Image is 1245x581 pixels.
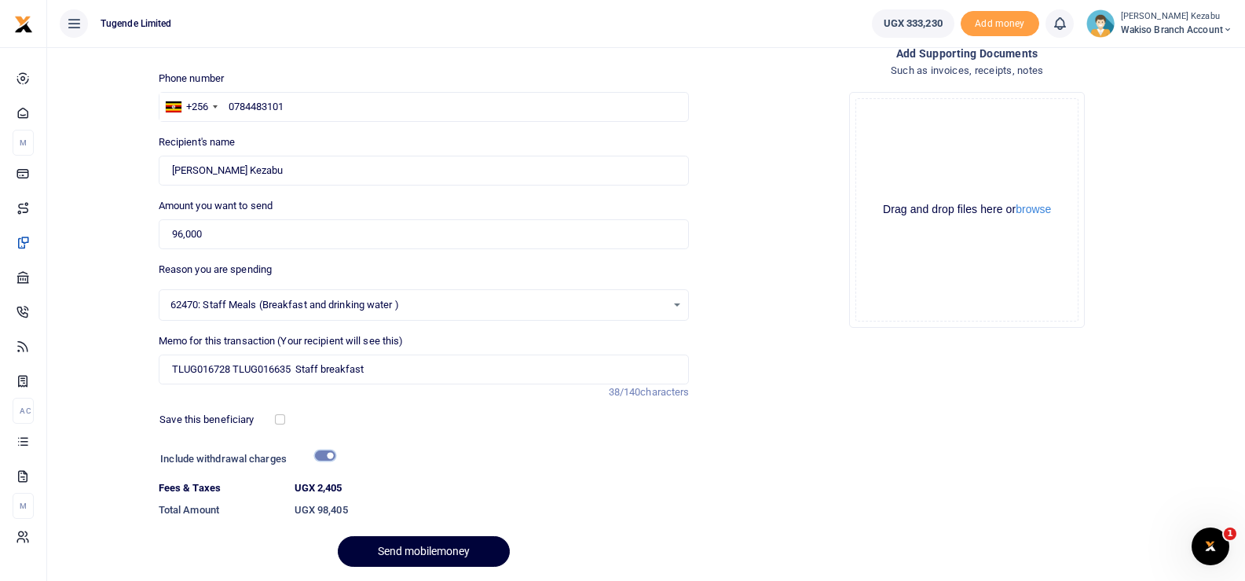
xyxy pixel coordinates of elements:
li: Wallet ballance [866,9,961,38]
h6: Total Amount [159,504,282,517]
label: UGX 2,405 [295,480,342,496]
div: Uganda: +256 [159,93,222,121]
small: [PERSON_NAME] Kezabu [1121,10,1232,24]
a: Add money [961,17,1039,28]
h6: UGX 98,405 [295,504,690,517]
label: Recipient's name [159,134,236,150]
div: +256 [186,99,208,115]
span: Wakiso branch account [1121,23,1232,37]
span: Tugende Limited [94,17,178,31]
img: profile-user [1086,9,1115,38]
input: MTN & Airtel numbers are validated [159,156,690,186]
dt: Fees & Taxes [152,480,288,496]
a: UGX 333,230 [872,9,954,38]
label: Reason you are spending [159,262,272,278]
span: 62470: Staff Meals (Breakfast and drinking water ) [170,297,667,313]
span: UGX 333,230 [884,16,943,31]
h4: Such as invoices, receipts, notes [701,62,1232,79]
label: Phone number [159,71,224,86]
button: Send mobilemoney [338,536,510,567]
h6: Include withdrawal charges [160,453,328,465]
span: characters [640,386,689,398]
button: browse [1016,204,1051,215]
iframe: Intercom live chat [1192,528,1229,565]
a: logo-small logo-large logo-large [14,17,33,29]
li: Ac [13,398,34,424]
li: Toup your wallet [961,11,1039,37]
label: Memo for this transaction (Your recipient will see this) [159,333,404,349]
div: Drag and drop files here or [856,202,1078,217]
a: profile-user [PERSON_NAME] Kezabu Wakiso branch account [1086,9,1232,38]
li: M [13,493,34,519]
h4: Add supporting Documents [701,45,1232,62]
div: File Uploader [849,92,1085,328]
img: logo-small [14,15,33,34]
span: 1 [1224,528,1236,540]
input: UGX [159,219,690,249]
span: 38/140 [609,386,641,398]
li: M [13,130,34,156]
input: Enter phone number [159,92,690,122]
label: Save this beneficiary [159,412,254,428]
label: Amount you want to send [159,198,273,214]
span: Add money [961,11,1039,37]
input: Enter extra information [159,355,690,384]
